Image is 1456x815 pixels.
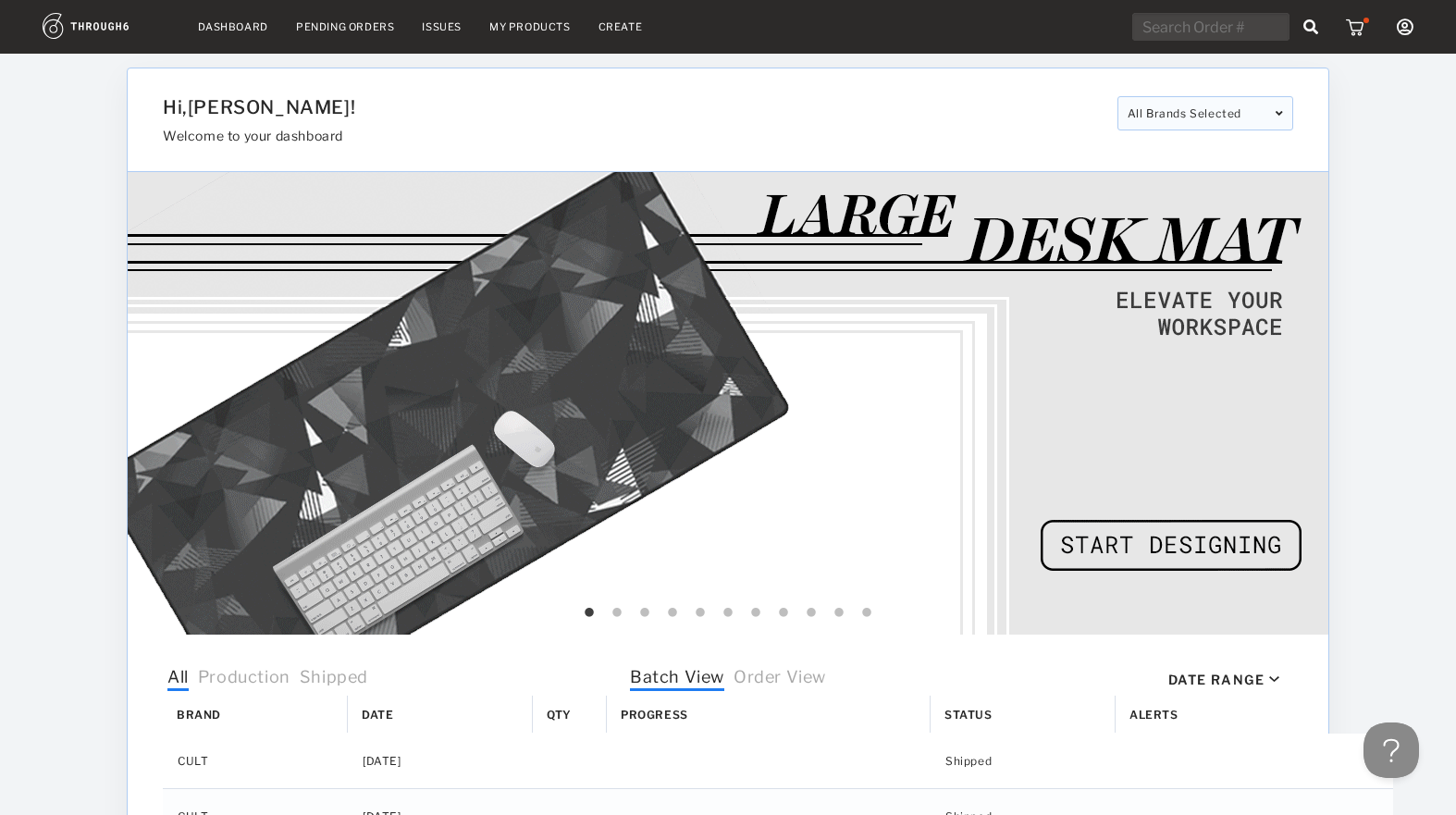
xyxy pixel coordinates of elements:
[1269,676,1279,683] img: icon_caret_down_black.69fb8af9.svg
[198,20,268,33] a: Dashboard
[630,667,724,691] span: Batch View
[43,13,170,39] img: logo.1c10ca64.svg
[580,604,598,623] button: 1
[547,708,572,722] span: Qty
[198,667,290,691] span: Production
[128,172,1328,635] img: 68b8b232-0003-4352-b7e2-3a53cc3ac4a2.gif
[1346,18,1369,36] img: icon_cart_red_dot.b92b630d.svg
[691,604,709,623] button: 5
[608,604,626,623] button: 2
[163,128,1103,143] h3: Welcome to your dashboard
[719,604,737,623] button: 6
[598,20,643,33] a: Create
[167,667,189,691] span: All
[663,604,682,623] button: 4
[1117,96,1293,130] div: All Brands Selected
[296,20,394,33] a: Pending Orders
[362,708,393,722] span: Date
[163,734,348,788] div: CULT
[944,708,993,722] span: Status
[1168,672,1265,687] div: Date Range
[635,604,654,623] button: 3
[163,734,1393,789] div: Press SPACE to select this row.
[1129,708,1178,722] span: Alerts
[300,667,368,691] span: Shipped
[747,604,765,623] button: 7
[177,708,221,722] span: Brand
[163,96,1103,118] h1: Hi, [PERSON_NAME] !
[1132,13,1289,41] input: Search Order #
[734,667,826,691] span: Order View
[774,604,793,623] button: 8
[422,20,462,33] a: Issues
[931,734,1116,788] div: Shipped
[830,604,848,623] button: 10
[489,20,571,33] a: My Products
[1363,722,1419,778] iframe: Toggle Customer Support
[621,708,688,722] span: Progress
[802,604,821,623] button: 9
[348,734,533,788] div: [DATE]
[858,604,876,623] button: 11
